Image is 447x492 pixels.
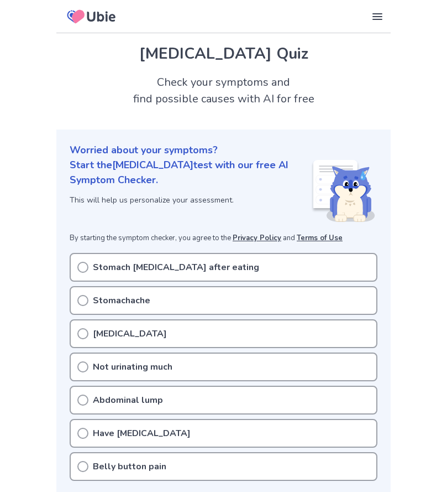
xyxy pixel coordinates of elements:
[93,261,259,274] p: Stomach [MEDICAL_DATA] after eating
[93,393,163,407] p: Abdominal lump
[70,42,377,65] h1: [MEDICAL_DATA] Quiz
[297,233,343,243] a: Terms of Use
[93,427,191,440] p: Have [MEDICAL_DATA]
[93,360,172,374] p: Not urinating much
[70,158,311,188] p: Start the [MEDICAL_DATA] test with our free AI Symptom Checker.
[70,194,311,206] p: This will help us personalize your assessment.
[311,160,375,222] img: Shiba
[56,74,391,107] h2: Check your symptoms and find possible causes with AI for free
[93,294,150,307] p: Stomachache
[93,327,167,340] p: [MEDICAL_DATA]
[93,460,166,473] p: Belly button pain
[70,233,377,244] p: By starting the symptom checker, you agree to the and
[233,233,281,243] a: Privacy Policy
[70,143,377,158] p: Worried about your symptoms?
